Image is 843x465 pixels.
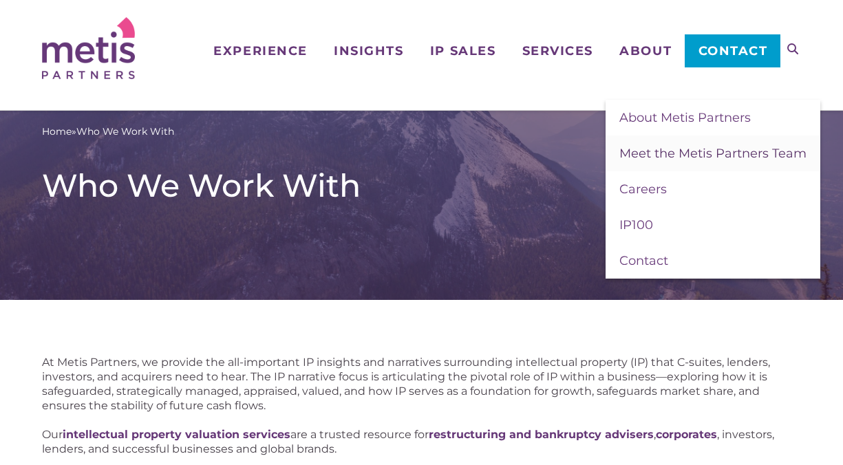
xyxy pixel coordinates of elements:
a: corporates [656,428,717,441]
a: intellectual property valuation services [63,428,290,441]
span: Careers [619,182,667,197]
span: Who We Work With [76,125,174,139]
span: About Metis Partners [619,110,751,125]
a: restructuring and bankruptcy advisers [429,428,654,441]
p: Our are a trusted resource for , , investors, lenders, and successful businesses and global brands. [42,427,801,456]
span: IP100 [619,217,653,232]
p: At Metis Partners, we provide the all-important IP insights and narratives surrounding intellectu... [42,355,801,413]
span: Contact [698,45,768,57]
a: About Metis Partners [606,100,820,136]
span: About [619,45,672,57]
span: » [42,125,174,139]
a: Home [42,125,72,139]
span: Experience [213,45,307,57]
a: Meet the Metis Partners Team [606,136,820,171]
img: Metis Partners [42,17,135,79]
a: IP100 [606,207,820,243]
a: Contact [606,243,820,279]
span: Insights [334,45,403,57]
span: Services [522,45,593,57]
span: Meet the Metis Partners Team [619,146,807,161]
span: IP Sales [430,45,495,57]
span: Contact [619,253,668,268]
h1: Who We Work With [42,166,801,205]
a: Careers [606,171,820,207]
a: Contact [685,34,780,67]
